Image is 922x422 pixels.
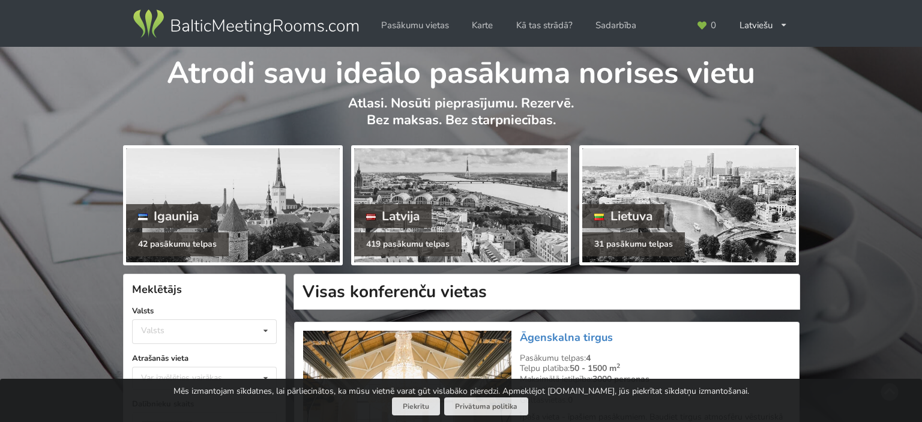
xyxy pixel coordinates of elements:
a: Pasākumu vietas [373,14,457,37]
span: Meklētājs [132,282,182,297]
strong: 3000 personas [592,373,649,385]
h1: Visas konferenču vietas [294,274,800,310]
a: Igaunija 42 pasākumu telpas [123,145,343,265]
div: Lietuva [582,204,664,228]
a: Privātuma politika [444,397,528,416]
div: Valsts [141,325,164,336]
label: Valsts [132,305,277,317]
a: Āgenskalna tirgus [520,330,613,345]
div: Latviešu [731,14,797,37]
div: 31 pasākumu telpas [582,232,685,256]
div: Var izvēlēties vairākas [138,371,249,385]
strong: 4 [586,352,591,364]
span: 0 [711,21,716,30]
h1: Atrodi savu ideālo pasākuma norises vietu [123,47,800,92]
a: Lietuva 31 pasākumu telpas [579,145,799,265]
label: Atrašanās vieta [132,352,277,364]
img: Baltic Meeting Rooms [131,7,361,41]
a: Karte [463,14,501,37]
a: Latvija 419 pasākumu telpas [351,145,571,265]
button: Piekrītu [392,397,440,416]
sup: 2 [616,361,620,370]
div: 42 pasākumu telpas [126,232,229,256]
div: Igaunija [126,204,211,228]
a: Sadarbība [587,14,645,37]
div: Maksimālā ietilpība: [520,374,790,385]
div: 419 pasākumu telpas [354,232,462,256]
strong: 50 - 1500 m [570,363,620,374]
div: Telpu platība: [520,363,790,374]
a: Kā tas strādā? [508,14,581,37]
div: Pasākumu telpas: [520,353,790,364]
div: Latvija [354,204,432,228]
p: Atlasi. Nosūti pieprasījumu. Rezervē. Bez maksas. Bez starpniecības. [123,95,800,141]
